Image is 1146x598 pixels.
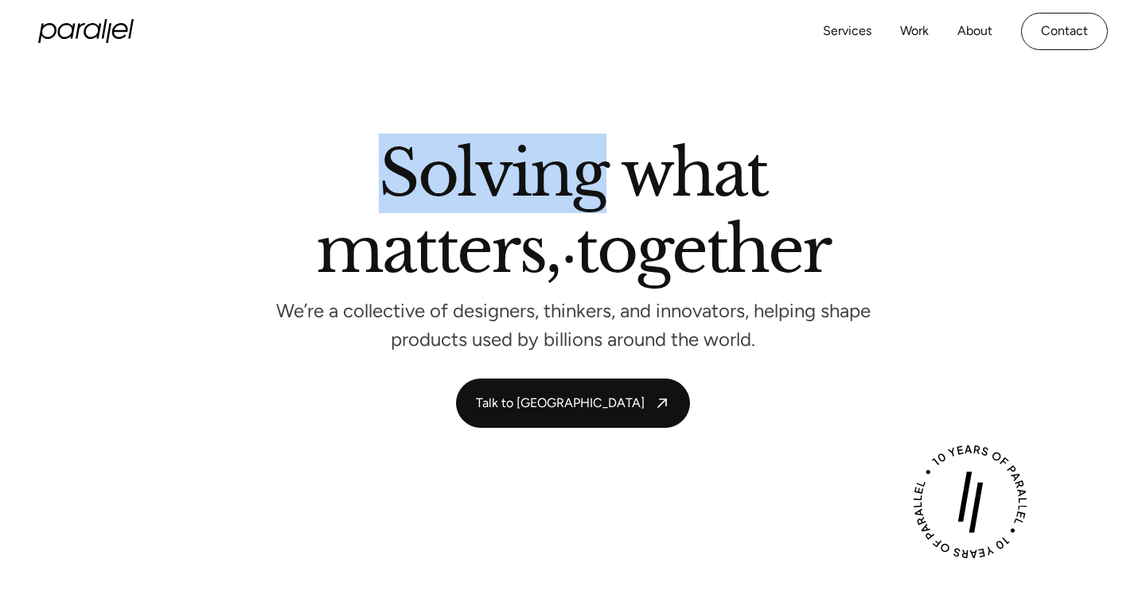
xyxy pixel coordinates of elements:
a: Contact [1021,13,1108,50]
a: Work [900,20,929,43]
h2: Solving what matters, together [316,142,830,288]
a: Services [823,20,871,43]
a: About [957,20,992,43]
a: home [38,19,134,43]
p: We’re a collective of designers, thinkers, and innovators, helping shape products used by billion... [275,305,871,347]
